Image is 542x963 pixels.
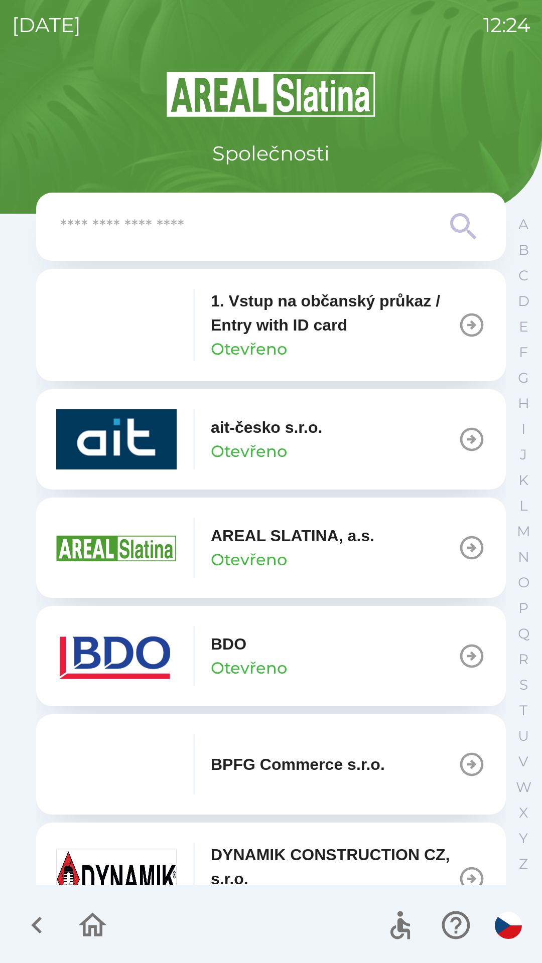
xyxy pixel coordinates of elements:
[211,337,287,361] p: Otevřeno
[511,749,536,774] button: V
[519,344,528,361] p: F
[519,702,527,719] p: T
[211,289,458,337] p: 1. Vstup na občanský průkaz / Entry with ID card
[56,626,177,686] img: ae7449ef-04f1-48ed-85b5-e61960c78b50.png
[511,595,536,621] button: P
[483,10,530,40] p: 12:24
[511,416,536,442] button: I
[517,523,530,540] p: M
[36,389,506,490] button: ait-česko s.r.o.Otevřeno
[511,340,536,365] button: F
[495,912,522,939] img: cs flag
[518,267,528,284] p: C
[518,548,529,566] p: N
[518,727,529,745] p: U
[36,714,506,815] button: BPFG Commerce s.r.o.
[511,391,536,416] button: H
[511,519,536,544] button: M
[520,446,527,463] p: J
[12,10,81,40] p: [DATE]
[511,826,536,851] button: Y
[511,237,536,263] button: B
[519,497,527,515] p: L
[519,804,528,822] p: X
[511,442,536,467] button: J
[511,365,536,391] button: G
[518,241,529,259] p: B
[56,734,177,794] img: f3b1b367-54a7-43c8-9d7e-84e812667233.png
[511,698,536,723] button: T
[511,800,536,826] button: X
[519,676,528,694] p: S
[56,409,177,469] img: 40b5cfbb-27b1-4737-80dc-99d800fbabba.png
[518,395,529,412] p: H
[36,269,506,381] button: 1. Vstup na občanský průkaz / Entry with ID cardOtevřeno
[518,599,528,617] p: P
[211,632,246,656] p: BDO
[511,544,536,570] button: N
[211,524,374,548] p: AREAL SLATINA, a.s.
[36,606,506,706] button: BDOOtevřeno
[511,851,536,877] button: Z
[519,318,528,336] p: E
[511,621,536,647] button: Q
[56,295,177,355] img: 93ea42ec-2d1b-4d6e-8f8a-bdbb4610bcc3.png
[519,855,528,873] p: Z
[518,471,528,489] p: K
[211,439,287,463] p: Otevřeno
[56,518,177,578] img: aad3f322-fb90-43a2-be23-5ead3ef36ce5.png
[511,570,536,595] button: O
[56,849,177,909] img: 9aa1c191-0426-4a03-845b-4981a011e109.jpeg
[521,420,525,438] p: I
[518,369,529,387] p: G
[211,415,322,439] p: ait-česko s.r.o.
[518,753,528,770] p: V
[511,723,536,749] button: U
[511,647,536,672] button: R
[519,830,528,847] p: Y
[211,656,287,680] p: Otevřeno
[511,774,536,800] button: W
[211,752,385,776] p: BPFG Commerce s.r.o.
[518,574,529,591] p: O
[511,314,536,340] button: E
[511,212,536,237] button: A
[511,672,536,698] button: S
[511,263,536,288] button: C
[518,292,529,310] p: D
[511,493,536,519] button: L
[518,625,529,643] p: Q
[36,823,506,935] button: DYNAMIK CONSTRUCTION CZ, s.r.o.Otevřeno
[518,216,528,233] p: A
[36,498,506,598] button: AREAL SLATINA, a.s.Otevřeno
[518,651,528,668] p: R
[511,467,536,493] button: K
[511,288,536,314] button: D
[211,843,458,891] p: DYNAMIK CONSTRUCTION CZ, s.r.o.
[516,778,531,796] p: W
[211,548,287,572] p: Otevřeno
[36,70,506,118] img: Logo
[212,138,330,169] p: Společnosti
